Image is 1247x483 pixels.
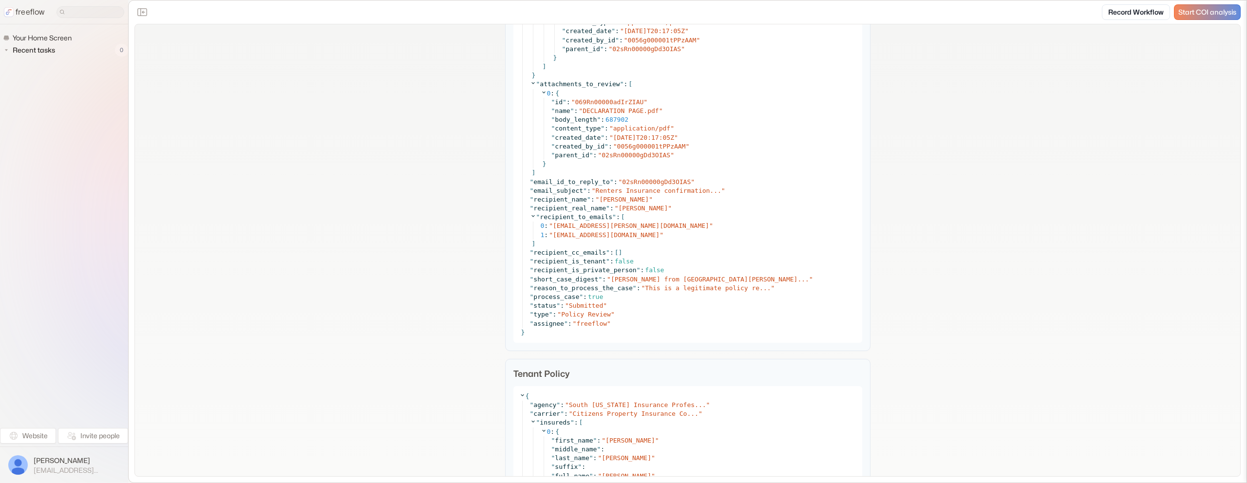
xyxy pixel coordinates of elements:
span: : [568,320,572,327]
span: : [614,178,618,186]
span: " [551,116,555,123]
span: created_date [566,27,611,35]
span: : [574,107,578,114]
span: ] [619,248,623,257]
span: " [570,419,574,426]
span: false [615,258,634,265]
span: [EMAIL_ADDRESS][PERSON_NAME][DOMAIN_NAME] [553,222,709,229]
span: Policy Review [561,311,611,318]
span: : [605,125,608,132]
span: " [562,45,566,53]
span: ] [532,240,536,247]
span: " [771,284,775,292]
span: " [685,27,689,35]
span: recipient_to_emails [540,213,612,221]
span: created_date [555,134,601,141]
span: 069Rn00000adIrZIAU [575,98,643,106]
span: " [597,116,601,123]
span: reason_to_process_the_case [533,284,633,292]
span: last_name [555,454,589,462]
span: 02sRn00000gDd3OIAS [602,151,670,159]
span: " [610,178,614,186]
span: " [536,80,540,88]
span: ] [532,169,536,176]
span: " [637,266,641,274]
span: " [611,27,615,35]
span: : [640,266,644,274]
span: " [560,410,564,417]
span: 0 [115,44,128,56]
span: " [601,125,605,132]
span: " [624,37,628,44]
span: " [556,302,560,309]
span: " [706,401,710,409]
span: : [616,213,620,222]
span: " [607,276,611,283]
span: [PERSON_NAME] [602,472,651,480]
span: [EMAIL_ADDRESS][DOMAIN_NAME] [553,231,660,239]
span: [PERSON_NAME] [34,456,120,465]
span: " [596,196,600,203]
span: " [615,37,619,44]
span: : [610,204,614,212]
span: " [563,98,567,106]
a: freeflow [4,6,45,18]
span: " [592,187,596,194]
span: : [552,311,556,318]
span: { [555,89,559,98]
span: [DATE]T20:17:05Z [624,27,685,35]
span: " [674,134,678,141]
span: " [530,204,534,212]
span: 0056g000001tPPzAAM [617,143,686,150]
span: [DATE]T20:17:05Z [613,134,674,141]
span: " [530,293,534,300]
span: " [608,45,612,53]
span: " [611,311,615,318]
span: " [606,204,610,212]
span: " [607,320,611,327]
span: type [533,311,548,318]
span: Renters Insurance confirmation... [596,187,721,194]
span: " [551,446,555,453]
span: " [551,472,555,480]
span: " [587,196,591,203]
span: : [587,187,591,194]
span: " [565,302,569,309]
span: true [588,293,603,300]
span: " [668,204,672,212]
span: " [551,151,555,159]
span: " [597,446,601,453]
span: " [603,302,607,309]
span: [EMAIL_ADDRESS][DOMAIN_NAME] [34,466,120,475]
span: recipient_name [533,196,587,203]
span: " [598,276,602,283]
span: first_name [555,437,593,444]
span: : [544,222,548,229]
span: " [598,472,602,480]
span: " [583,187,587,194]
span: " [609,125,613,132]
span: " [579,293,583,300]
span: " [569,410,573,417]
span: DECLARATION PAGE.pdf [583,107,659,114]
span: " [530,249,534,256]
span: suffix [555,463,578,470]
span: } [521,329,525,336]
span: " [551,437,555,444]
span: name [555,107,570,114]
span: 02sRn00000gDd3OIAS [612,45,681,53]
span: { [555,427,559,436]
span: " [809,276,813,283]
span: : [601,446,605,453]
span: " [530,284,534,292]
span: " [619,178,623,186]
span: id [555,98,563,106]
button: Invite people [58,428,128,444]
span: " [571,98,575,106]
span: : [560,302,564,309]
span: : [608,143,612,150]
span: " [551,107,555,114]
span: " [593,437,597,444]
span: " [551,143,555,150]
span: " [530,266,534,274]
